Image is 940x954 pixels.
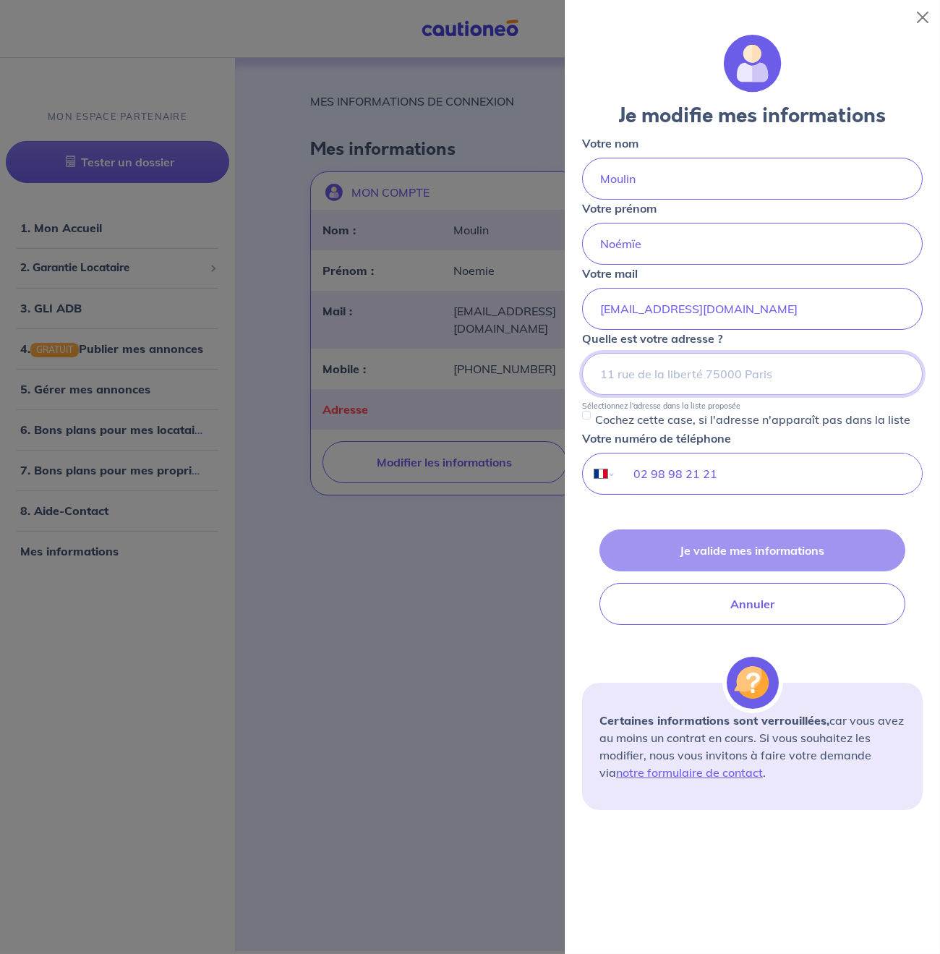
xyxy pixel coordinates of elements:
[582,104,923,129] h3: Je modifie mes informations
[582,353,923,395] input: 11 rue de la liberté 75000 Paris
[595,411,910,428] p: Cochez cette case, si l'adresse n'apparaît pas dans la liste
[582,158,923,200] input: Doe
[582,223,923,265] input: John
[582,265,638,282] p: Votre mail
[727,657,779,709] img: illu_alert_question.svg
[582,330,722,347] p: Quelle est votre adresse ?
[724,35,782,93] img: illu_account.svg
[582,288,923,330] input: mail@mail.com
[599,713,829,728] strong: Certaines informations sont verrouillées,
[582,200,657,217] p: Votre prénom
[911,6,934,29] button: Close
[599,583,905,625] button: Annuler
[582,401,740,411] p: Sélectionnez l'adresse dans la liste proposée
[599,712,905,781] p: car vous avez au moins un contrat en cours. Si vous souhaitez les modifier, nous vous invitons à ...
[616,453,922,494] input: 06 34 34 34 34
[616,765,763,780] a: notre formulaire de contact
[582,430,731,447] p: Votre numéro de téléphone
[582,135,638,152] p: Votre nom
